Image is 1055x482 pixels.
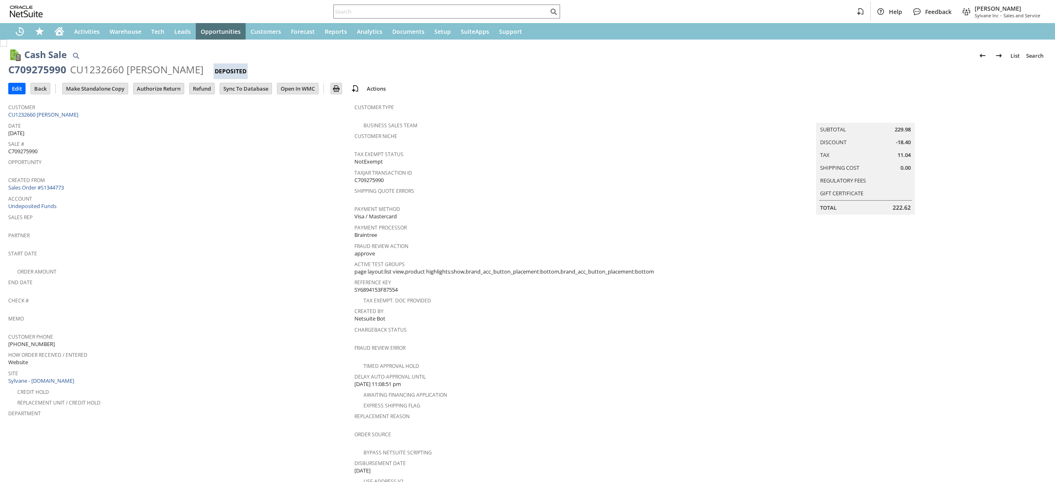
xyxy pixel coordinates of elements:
a: Opportunities [196,23,246,40]
a: Replacement reason [354,413,410,420]
a: Date [8,122,21,129]
a: Customer Type [354,104,394,111]
a: Actions [363,85,389,92]
input: Make Standalone Copy [63,83,128,94]
a: Undeposited Funds [8,202,56,210]
a: Activities [69,23,105,40]
a: Created By [354,308,384,315]
a: Shipping Quote Errors [354,187,414,194]
span: page layout:list view,product highlights:show,brand_acc_button_placement:bottom,brand_acc_button_... [354,268,654,276]
img: Quick Find [71,51,81,61]
span: [DATE] [8,129,24,137]
a: Check # [8,297,29,304]
span: [PERSON_NAME] [975,5,1040,12]
span: Sales and Service [1003,12,1040,19]
a: Search [1023,49,1047,62]
span: Feedback [925,8,952,16]
a: List [1007,49,1023,62]
span: Support [499,28,522,35]
a: Setup [429,23,456,40]
a: Business Sales Team [363,122,417,129]
div: Shortcuts [30,23,49,40]
input: Open In WMC [277,83,318,94]
a: Gift Certificate [820,190,863,197]
img: add-record.svg [350,84,360,94]
a: Tax [820,151,830,159]
input: Edit [9,83,25,94]
a: Tax Exempt. Doc Provided [363,297,431,304]
a: Payment Method [354,206,400,213]
a: Active Test Groups [354,261,405,268]
a: Fraud Review Action [354,243,408,250]
svg: logo [10,6,43,17]
input: Refund [190,83,214,94]
span: Documents [392,28,424,35]
a: Documents [387,23,429,40]
a: Subtotal [820,126,846,133]
svg: Home [54,26,64,36]
span: Opportunities [201,28,241,35]
a: Sale # [8,140,24,147]
a: Order Amount [17,268,56,275]
a: Forecast [286,23,320,40]
a: Express Shipping Flag [363,402,420,409]
a: Created From [8,177,45,184]
span: 222.62 [893,204,911,212]
a: Start Date [8,250,37,257]
a: Site [8,370,18,377]
a: Customer Niche [354,133,397,140]
a: Bypass NetSuite Scripting [363,449,432,456]
div: Deposited [213,63,248,79]
a: Recent Records [10,23,30,40]
span: -18.40 [896,138,911,146]
div: C709275990 [8,63,66,76]
a: Account [8,195,32,202]
span: NotExempt [354,158,383,166]
a: Shipping Cost [820,164,859,171]
a: Awaiting Financing Application [363,391,447,398]
a: Payment Processor [354,224,407,231]
a: Tax Exempt Status [354,151,403,158]
span: Reports [325,28,347,35]
span: SuiteApps [461,28,489,35]
img: Next [994,51,1004,61]
a: Tech [146,23,169,40]
a: TaxJar Transaction ID [354,169,412,176]
span: C709275990 [8,147,38,155]
input: Print [331,83,342,94]
a: Memo [8,315,24,322]
span: Braintree [354,231,377,239]
input: Authorize Return [134,83,184,94]
a: Customers [246,23,286,40]
span: Leads [174,28,191,35]
img: Print [331,84,341,94]
a: SuiteApps [456,23,494,40]
a: Replacement Unit / Credit Hold [17,399,101,406]
span: Analytics [357,28,382,35]
a: Disbursement Date [354,460,406,467]
a: Reference Key [354,279,391,286]
span: Netsuite Bot [354,315,385,323]
span: Visa / Mastercard [354,213,397,220]
span: Customers [251,28,281,35]
a: Sales Rep [8,214,33,221]
span: Warehouse [110,28,141,35]
span: [PHONE_NUMBER] [8,340,55,348]
span: Forecast [291,28,315,35]
span: Sylvane Inc [975,12,999,19]
a: Leads [169,23,196,40]
img: Previous [978,51,987,61]
a: How Order Received / Entered [8,351,87,358]
a: Warehouse [105,23,146,40]
a: Timed Approval Hold [363,363,419,370]
caption: Summary [816,110,915,123]
a: Sales Order #S1344773 [8,184,66,191]
a: End Date [8,279,33,286]
div: CU1232660 [PERSON_NAME] [70,63,204,76]
span: Tech [151,28,164,35]
a: Order Source [354,431,391,438]
span: approve [354,250,375,257]
a: Fraud Review Error [354,344,406,351]
a: Partner [8,232,30,239]
a: Support [494,23,527,40]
